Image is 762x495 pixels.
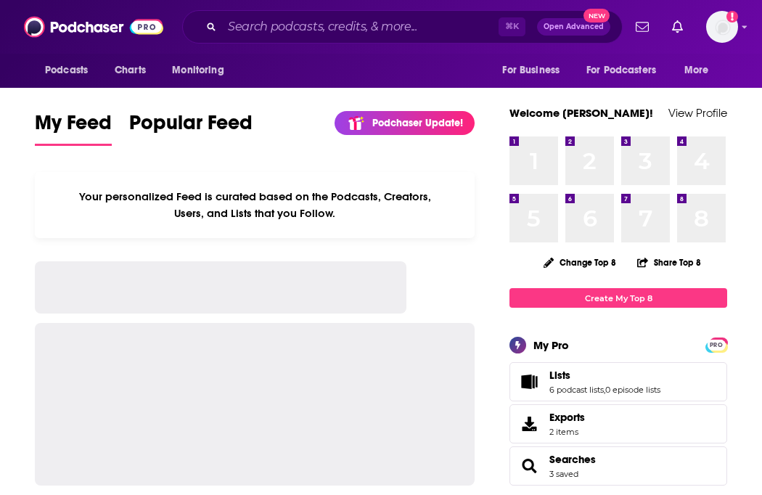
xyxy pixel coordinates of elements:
span: Logged in as gabriellaippaso [706,11,738,43]
span: Exports [549,411,585,424]
button: Show profile menu [706,11,738,43]
a: Searches [549,453,596,466]
a: Searches [515,456,544,476]
a: 6 podcast lists [549,385,604,395]
a: 3 saved [549,469,578,479]
span: My Feed [35,110,112,144]
a: View Profile [668,106,727,120]
button: Open AdvancedNew [537,18,610,36]
a: Popular Feed [129,110,253,146]
a: Show notifications dropdown [666,15,689,39]
a: My Feed [35,110,112,146]
button: Share Top 8 [636,248,702,277]
button: open menu [674,57,727,84]
a: Charts [105,57,155,84]
span: For Podcasters [586,60,656,81]
img: User Profile [706,11,738,43]
span: Monitoring [172,60,224,81]
a: Lists [549,369,660,382]
a: Welcome [PERSON_NAME]! [509,106,653,120]
span: , [604,385,605,395]
button: open menu [35,57,107,84]
span: PRO [708,340,725,351]
a: Create My Top 8 [509,288,727,308]
button: open menu [492,57,578,84]
span: Exports [515,414,544,434]
p: Podchaser Update! [372,117,463,129]
span: For Business [502,60,560,81]
span: ⌘ K [499,17,525,36]
span: 2 items [549,427,585,437]
button: Change Top 8 [535,253,625,271]
span: Lists [509,362,727,401]
a: 0 episode lists [605,385,660,395]
span: Open Advanced [544,23,604,30]
span: Podcasts [45,60,88,81]
button: open menu [162,57,242,84]
span: Popular Feed [129,110,253,144]
div: Search podcasts, credits, & more... [182,10,623,44]
span: More [684,60,709,81]
div: Your personalized Feed is curated based on the Podcasts, Creators, Users, and Lists that you Follow. [35,172,475,238]
a: Lists [515,372,544,392]
span: Searches [509,446,727,486]
svg: Add a profile image [726,11,738,22]
span: Charts [115,60,146,81]
button: open menu [577,57,677,84]
input: Search podcasts, credits, & more... [222,15,499,38]
div: My Pro [533,338,569,352]
a: Exports [509,404,727,443]
a: PRO [708,339,725,350]
img: Podchaser - Follow, Share and Rate Podcasts [24,13,163,41]
span: New [583,9,610,22]
span: Lists [549,369,570,382]
a: Show notifications dropdown [630,15,655,39]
